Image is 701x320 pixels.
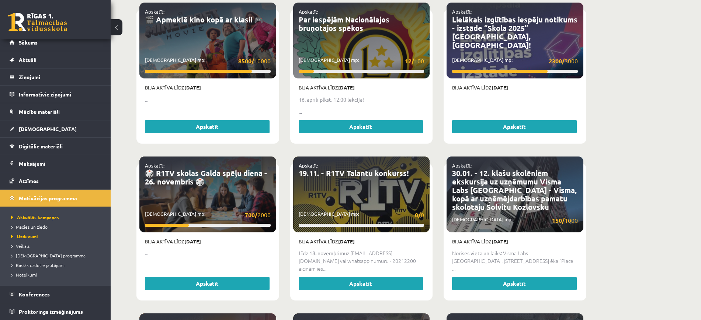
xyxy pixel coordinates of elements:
a: Veikals [11,243,103,249]
a: Apskatīt [145,120,270,133]
a: Aktuāli [10,51,101,68]
span: Motivācijas programma [19,195,77,201]
a: Konferences [10,286,101,303]
strong: 16. aprīlī plkst. 12.00 lekcija! [299,96,364,103]
span: Aktuāli [19,56,37,63]
a: Maksājumi [10,155,101,172]
a: Apskatīt [299,277,423,290]
a: 30.01. - 12. klašu skolēniem ekskursija uz uzņēmumu Visma Labs [GEOGRAPHIC_DATA] - Visma, kopā ar... [452,168,577,212]
a: Apskatīt [299,120,423,133]
p: [DEMOGRAPHIC_DATA] mp: [452,216,578,225]
strong: [DATE] [492,238,508,245]
strong: 0/ [415,211,421,219]
a: Mācību materiāli [10,103,101,120]
strong: Līdz 18. novembrim [299,250,344,256]
span: Sākums [19,39,38,46]
a: Aktuālās kampaņas [11,214,103,221]
a: Par iespējām Nacionālajos bruņotajos spēkos [299,15,389,33]
span: 1000 [552,216,578,225]
strong: [DATE] [338,84,355,91]
a: Motivācijas programma [10,190,101,207]
strong: 12/ [405,57,414,65]
span: Veikals [11,243,30,249]
span: Biežāk uzdotie jautājumi [11,262,65,268]
a: Digitālie materiāli [10,138,101,155]
a: Apskatīt: [299,162,318,169]
a: Sākums [10,34,101,51]
p: [DEMOGRAPHIC_DATA] mp: [299,56,424,66]
p: Bija aktīva līdz [299,238,424,245]
a: Atzīmes [10,172,101,189]
span: [DEMOGRAPHIC_DATA] [19,126,77,132]
p: ... [299,108,424,116]
p: Bija aktīva līdz [299,84,424,91]
strong: Norises vieta un laiks [452,250,501,256]
span: Mācies un ziedo [11,224,48,230]
a: Apskatīt [452,277,577,290]
a: Apskatīt: [452,8,472,15]
a: Biežāk uzdotie jautājumi [11,262,103,268]
p: ... [145,96,271,103]
a: Apskatīt: [145,162,164,169]
span: 0 [415,210,424,219]
a: Informatīvie ziņojumi [10,86,101,103]
span: Digitālie materiāli [19,143,63,150]
p: Bija aktīva līdz [145,84,271,91]
span: 2000 [245,210,271,219]
strong: 2300/ [549,57,565,65]
a: Noteikumi [11,271,103,278]
strong: [DATE] [338,238,355,245]
span: Proktoringa izmēģinājums [19,308,83,315]
a: Ziņojumi [10,68,101,85]
span: Noteikumi [11,272,37,278]
a: Uzdevumi [11,233,103,240]
p: [DEMOGRAPHIC_DATA] mp: [145,56,271,66]
p: [DEMOGRAPHIC_DATA] mp: [145,210,271,219]
a: Apskatīt [452,120,577,133]
a: Apskatīt: [145,8,164,15]
span: Konferences [19,291,50,298]
strong: [DATE] [184,238,201,245]
a: [DEMOGRAPHIC_DATA] programma [11,252,103,259]
p: uz [EMAIL_ADDRESS][DOMAIN_NAME] vai whatsapp numuru - 20212200 aicinām ies... [299,249,424,272]
strong: 8500/ [238,57,254,65]
p: [DEMOGRAPHIC_DATA] mp: [452,56,578,66]
legend: Ziņojumi [19,68,101,85]
p: : Visma Labs [GEOGRAPHIC_DATA], [STREET_ADDRESS] ēka "Place ... [452,249,578,272]
strong: [DATE] [184,84,201,91]
legend: Informatīvie ziņojumi [19,86,101,103]
p: Bija aktīva līdz [452,238,578,245]
a: Proktoringa izmēģinājums [10,303,101,320]
p: ... [145,249,271,257]
span: Mācību materiāli [19,108,60,115]
a: Lielākais izglītības iespēju notikums - izstāde “Skola 2025” [GEOGRAPHIC_DATA], [GEOGRAPHIC_DATA]! [452,15,577,50]
strong: [DATE] [492,84,508,91]
span: Uzdevumi [11,233,38,239]
a: Apskatīt: [452,162,472,169]
strong: 150/ [552,217,565,224]
a: Rīgas 1. Tālmācības vidusskola [8,13,67,31]
span: Atzīmes [19,177,39,184]
a: 🎬 Apmeklē kino kopā ar klasi! 🎮 [145,15,263,24]
legend: Maksājumi [19,155,101,172]
p: Bija aktīva līdz [145,238,271,245]
span: 100 [405,56,424,66]
a: 19.11. - R1TV Talantu konkurss! [299,168,409,178]
a: Apskatīt: [299,8,318,15]
a: [DEMOGRAPHIC_DATA] [10,120,101,137]
a: Mācies un ziedo [11,224,103,230]
span: [DEMOGRAPHIC_DATA] programma [11,253,86,259]
a: 🎲 R1TV skolas Galda spēļu diena - 26. novembris 🎲 [145,168,267,186]
span: 3000 [549,56,578,66]
strong: 700/ [245,211,257,219]
p: [DEMOGRAPHIC_DATA] mp: [299,210,424,219]
p: Bija aktīva līdz [452,84,578,91]
span: 10000 [238,56,271,66]
span: Aktuālās kampaņas [11,214,59,220]
a: Apskatīt [145,277,270,290]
